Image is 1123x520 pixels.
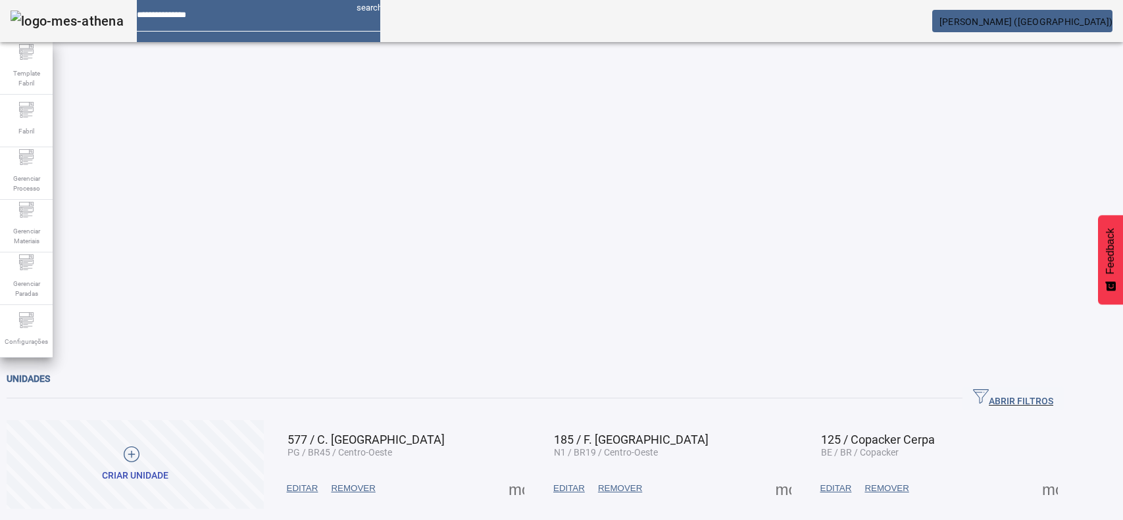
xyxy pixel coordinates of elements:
span: Fabril [14,122,38,140]
img: logo-mes-athena [11,11,124,32]
span: REMOVER [331,482,375,495]
button: REMOVER [324,477,382,500]
span: EDITAR [287,482,318,495]
span: EDITAR [820,482,852,495]
button: Mais [772,477,795,500]
button: EDITAR [814,477,859,500]
span: REMOVER [864,482,909,495]
span: Configurações [1,333,52,350]
button: Mais [1038,477,1062,500]
button: Feedback - Mostrar pesquisa [1098,215,1123,304]
span: PG / BR45 / Centro-Oeste [287,447,392,458]
span: Template Fabril [7,64,46,92]
button: ABRIR FILTROS [962,387,1064,410]
span: REMOVER [598,482,642,495]
span: Gerenciar Processo [7,170,46,197]
span: N1 / BR19 / Centro-Oeste [554,447,658,458]
span: BE / BR / Copacker [821,447,899,458]
button: REMOVER [858,477,915,500]
button: Mais [505,477,528,500]
span: ABRIR FILTROS [973,389,1053,408]
span: Feedback [1105,228,1116,274]
div: Criar unidade [102,469,168,483]
span: 125 / Copacker Cerpa [821,433,935,446]
button: Criar unidade [7,420,264,509]
span: 577 / C. [GEOGRAPHIC_DATA] [287,433,445,446]
span: Gerenciar Materiais [7,222,46,250]
button: EDITAR [547,477,591,500]
span: Gerenciar Paradas [7,275,46,302]
span: 185 / F. [GEOGRAPHIC_DATA] [554,433,709,446]
span: Unidades [7,373,50,384]
button: REMOVER [591,477,649,500]
span: [PERSON_NAME] ([GEOGRAPHIC_DATA]) [939,16,1112,27]
span: EDITAR [553,482,585,495]
button: EDITAR [280,477,325,500]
